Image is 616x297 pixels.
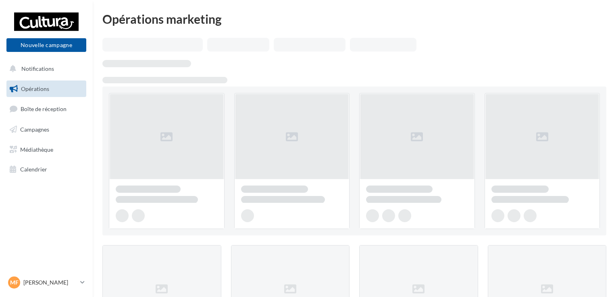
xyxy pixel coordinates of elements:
a: Campagnes [5,121,88,138]
a: Boîte de réception [5,100,88,118]
span: Campagnes [20,126,49,133]
span: Calendrier [20,166,47,173]
button: Nouvelle campagne [6,38,86,52]
span: MF [10,278,19,287]
a: Médiathèque [5,141,88,158]
a: Opérations [5,80,88,97]
a: MF [PERSON_NAME] [6,275,86,290]
div: Opérations marketing [102,13,606,25]
span: Boîte de réception [21,105,67,112]
span: Médiathèque [20,146,53,153]
button: Notifications [5,60,85,77]
a: Calendrier [5,161,88,178]
span: Opérations [21,85,49,92]
p: [PERSON_NAME] [23,278,77,287]
span: Notifications [21,65,54,72]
